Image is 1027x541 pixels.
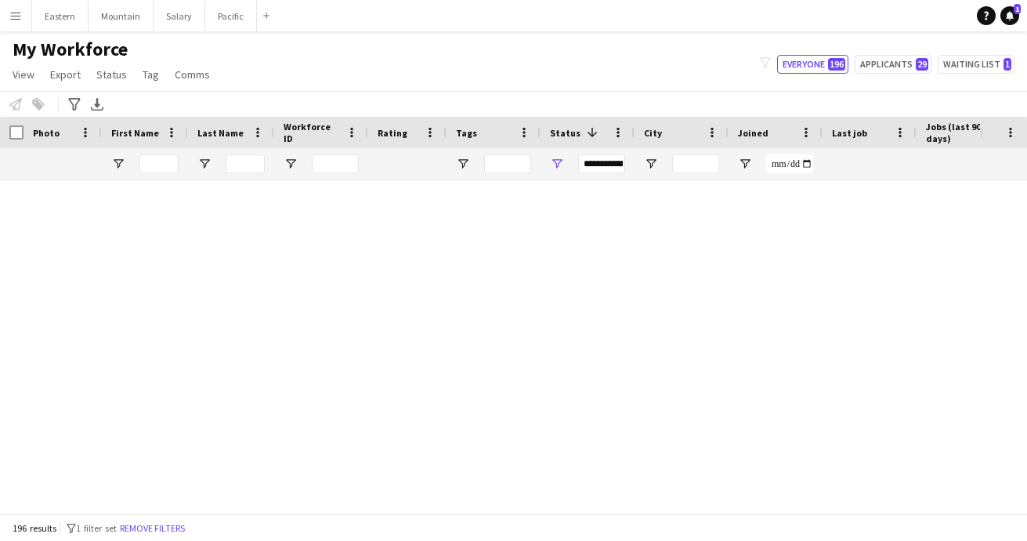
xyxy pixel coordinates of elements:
[65,95,84,114] app-action-btn: Advanced filters
[175,67,210,82] span: Comms
[168,64,216,85] a: Comms
[312,154,359,173] input: Workforce ID Filter Input
[33,127,60,139] span: Photo
[456,157,470,171] button: Open Filter Menu
[938,55,1014,74] button: Waiting list1
[550,127,580,139] span: Status
[828,58,845,71] span: 196
[550,157,564,171] button: Open Filter Menu
[855,55,931,74] button: Applicants29
[926,121,990,144] span: Jobs (last 90 days)
[378,127,407,139] span: Rating
[766,154,813,173] input: Joined Filter Input
[117,520,188,537] button: Remove filters
[226,154,265,173] input: Last Name Filter Input
[644,127,662,139] span: City
[154,1,205,31] button: Salary
[1003,58,1011,71] span: 1
[32,1,89,31] button: Eastern
[284,157,298,171] button: Open Filter Menu
[90,64,133,85] a: Status
[456,127,477,139] span: Tags
[50,67,81,82] span: Export
[832,127,867,139] span: Last job
[96,67,127,82] span: Status
[44,64,87,85] a: Export
[197,127,244,139] span: Last Name
[1014,4,1021,14] span: 1
[916,58,928,71] span: 29
[143,67,159,82] span: Tag
[197,157,212,171] button: Open Filter Menu
[205,1,257,31] button: Pacific
[13,67,34,82] span: View
[111,127,159,139] span: First Name
[672,154,719,173] input: City Filter Input
[139,154,179,173] input: First Name Filter Input
[738,127,768,139] span: Joined
[111,157,125,171] button: Open Filter Menu
[136,64,165,85] a: Tag
[6,64,41,85] a: View
[88,95,107,114] app-action-btn: Export XLSX
[13,38,128,61] span: My Workforce
[644,157,658,171] button: Open Filter Menu
[1000,6,1019,25] a: 1
[76,522,117,534] span: 1 filter set
[89,1,154,31] button: Mountain
[284,121,340,144] span: Workforce ID
[484,154,531,173] input: Tags Filter Input
[777,55,848,74] button: Everyone196
[738,157,752,171] button: Open Filter Menu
